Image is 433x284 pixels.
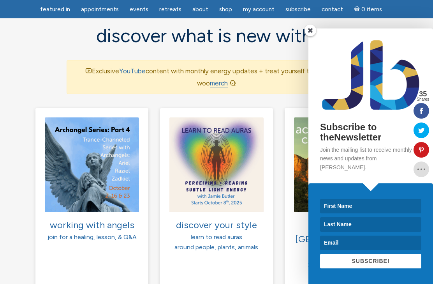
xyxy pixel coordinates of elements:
[320,146,421,172] p: Join the mailing list to receive monthly news and updates from [PERSON_NAME].
[67,25,366,46] h2: discover what is new with us
[210,79,228,87] a: merch
[35,2,75,17] a: featured in
[417,98,429,101] span: Shares
[219,6,232,13] span: Shop
[320,236,421,250] input: Email
[417,91,429,98] span: 35
[50,219,134,231] span: working with angels
[281,2,315,17] a: Subscribe
[349,1,387,17] a: Cart0 items
[320,199,421,213] input: First Name
[176,219,257,231] span: discover your style
[192,6,208,13] span: About
[76,2,123,17] a: Appointments
[81,6,119,13] span: Appointments
[67,60,366,94] div: Exclusive content with monthly energy updates + treat yourself to a little woo woo
[191,233,242,241] span: learn to read auras
[40,6,70,13] span: featured in
[320,254,421,268] button: SUBSCRIBE!
[352,258,389,264] span: SUBSCRIBE!
[354,6,361,13] i: Cart
[361,7,382,12] span: 0 items
[243,6,275,13] span: My Account
[159,6,181,13] span: Retreats
[155,2,186,17] a: Retreats
[125,2,153,17] a: Events
[174,243,258,251] span: around people, plants, animals
[130,6,148,13] span: Events
[48,233,137,241] span: join for a healing, lesson, & Q&A
[322,6,343,13] span: Contact
[285,6,311,13] span: Subscribe
[119,67,146,75] a: YouTube
[215,2,237,17] a: Shop
[317,2,348,17] a: Contact
[320,217,421,232] input: Last Name
[238,2,279,17] a: My Account
[188,2,213,17] a: About
[320,122,421,143] h2: Subscribe to theNewsletter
